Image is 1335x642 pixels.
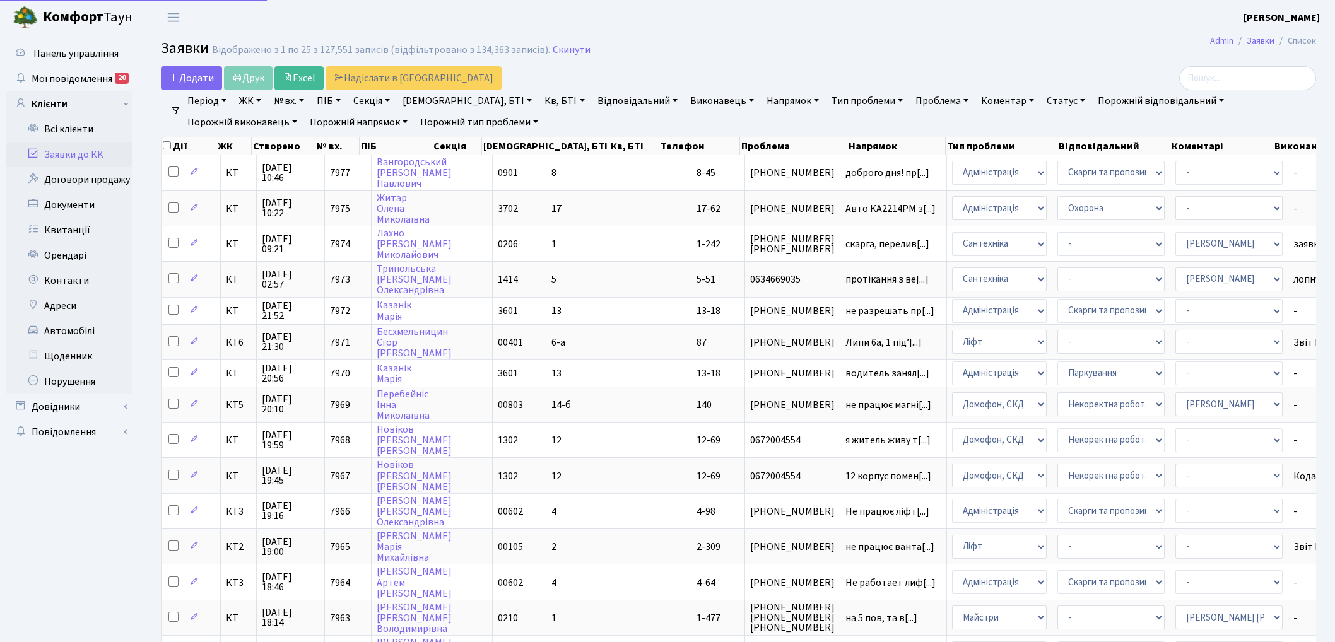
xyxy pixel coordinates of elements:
span: 17-62 [697,202,720,216]
span: 7971 [330,336,350,349]
a: ЖитарОленаМиколаївна [377,191,430,226]
a: ПІБ [312,90,346,112]
span: 7970 [330,366,350,380]
span: КТ [226,435,251,445]
span: [PHONE_NUMBER] [750,506,835,517]
a: Порожній тип проблеми [415,112,543,133]
span: 1414 [498,272,518,286]
span: КТ [226,306,251,316]
span: Авто КА2214РМ з[...] [845,202,936,216]
span: КТ [226,239,251,249]
a: Порожній напрямок [305,112,413,133]
span: 12 [551,469,562,483]
span: 13 [551,366,562,380]
a: Виконавець [685,90,759,112]
span: 12 [551,433,562,447]
th: Напрямок [847,137,945,155]
span: Таун [43,7,132,28]
span: [DATE] 21:52 [262,301,319,321]
span: Мої повідомлення [32,72,112,86]
span: [DATE] 09:21 [262,234,319,254]
a: [DEMOGRAPHIC_DATA], БТІ [397,90,537,112]
div: 20 [115,73,129,84]
span: 1 [551,237,556,251]
span: 1302 [498,433,518,447]
span: Не працює ліфт[...] [845,505,929,518]
span: я житель живу т[...] [845,433,931,447]
a: БесхмельницинЄгор[PERSON_NAME] [377,325,452,360]
span: 7973 [330,272,350,286]
span: 00401 [498,336,523,349]
span: КТ2 [226,542,251,552]
span: [PHONE_NUMBER] [750,337,835,347]
span: 00803 [498,398,523,412]
span: 00602 [498,576,523,590]
a: Довідники [6,394,132,419]
span: водитель занял[...] [845,366,929,380]
span: [PHONE_NUMBER] [750,306,835,316]
a: ПеребейнісІннаМиколаївна [377,387,430,423]
span: доброго дня! пр[...] [845,166,929,180]
span: 4-98 [697,505,715,518]
span: 0206 [498,237,518,251]
span: 1 [551,611,556,625]
span: 7967 [330,469,350,483]
a: Щоденник [6,344,132,369]
span: 13-18 [697,366,720,380]
span: [PHONE_NUMBER] [750,204,835,214]
span: КТ5 [226,400,251,410]
span: 1-242 [697,237,720,251]
button: Переключити навігацію [158,7,189,28]
span: [DATE] 20:56 [262,363,319,383]
a: Орендарі [6,243,132,268]
a: Адреси [6,293,132,318]
span: 4-64 [697,576,715,590]
span: [PHONE_NUMBER] [750,400,835,410]
span: 7975 [330,202,350,216]
span: [DATE] 10:46 [262,163,319,183]
a: Договори продажу [6,167,132,192]
span: КТ3 [226,578,251,588]
nav: breadcrumb [1191,28,1335,54]
span: 7965 [330,540,350,554]
span: 7968 [330,433,350,447]
b: [PERSON_NAME] [1244,11,1320,25]
a: Повідомлення [6,419,132,445]
span: КТ3 [226,506,251,517]
span: 140 [697,398,712,412]
a: Панель управління [6,41,132,66]
span: протікання з ве[...] [845,272,929,286]
span: 0210 [498,611,518,625]
a: КазанікМарія [377,361,411,386]
a: Період [182,90,232,112]
span: не працює магні[...] [845,398,931,412]
a: КазанікМарія [377,299,411,324]
a: Статус [1042,90,1090,112]
span: 1302 [498,469,518,483]
a: Порожній виконавець [182,112,302,133]
span: 87 [697,336,707,349]
span: [PHONE_NUMBER] [750,168,835,178]
a: Клієнти [6,91,132,117]
span: Додати [169,71,214,85]
input: Пошук... [1179,66,1316,90]
span: на 5 пов, та в[...] [845,611,917,625]
span: 7963 [330,611,350,625]
span: 7969 [330,398,350,412]
span: 00105 [498,540,523,554]
a: Мої повідомлення20 [6,66,132,91]
span: [DATE] 19:16 [262,501,319,521]
span: 2-309 [697,540,720,554]
a: Вангородський[PERSON_NAME]Павлович [377,155,452,190]
a: Секція [348,90,395,112]
span: 13-18 [697,304,720,318]
span: Заявки [161,37,209,59]
a: Новіков[PERSON_NAME][PERSON_NAME] [377,423,452,458]
span: 00602 [498,505,523,518]
a: Додати [161,66,222,90]
span: 8 [551,166,556,180]
th: № вх. [315,137,360,155]
a: Заявки [1247,34,1274,47]
span: 12-69 [697,469,720,483]
th: Відповідальний [1057,137,1171,155]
